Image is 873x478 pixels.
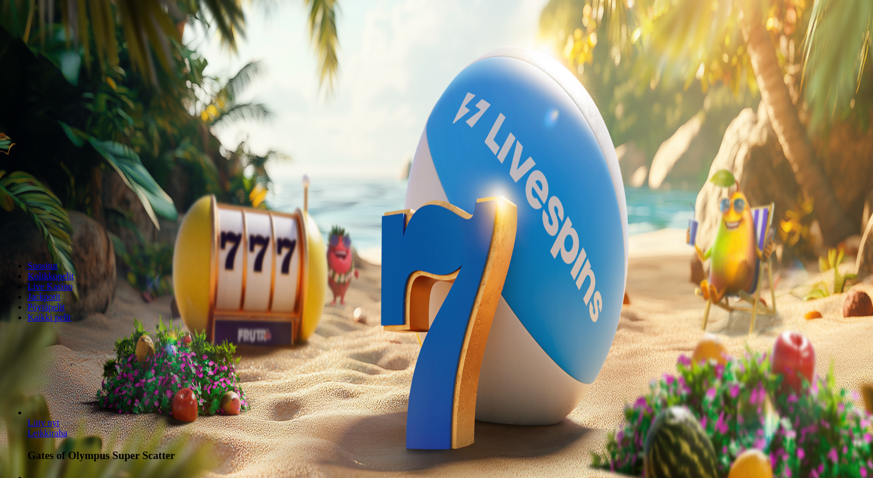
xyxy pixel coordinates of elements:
[28,292,61,301] a: Jackpotit
[5,241,868,344] header: Lobby
[28,428,67,438] a: Gates of Olympus Super Scatter
[28,271,74,281] a: Kolikkopelit
[28,261,57,271] a: Suositut
[28,302,65,312] a: Pöytäpelit
[28,449,868,462] h3: Gates of Olympus Super Scatter
[28,418,60,428] span: Liity nyt
[5,241,868,323] nav: Lobby
[28,281,73,291] a: Live Kasino
[28,312,71,322] a: Kaikki pelit
[28,408,868,462] article: Gates of Olympus Super Scatter
[28,418,60,428] a: Gates of Olympus Super Scatter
